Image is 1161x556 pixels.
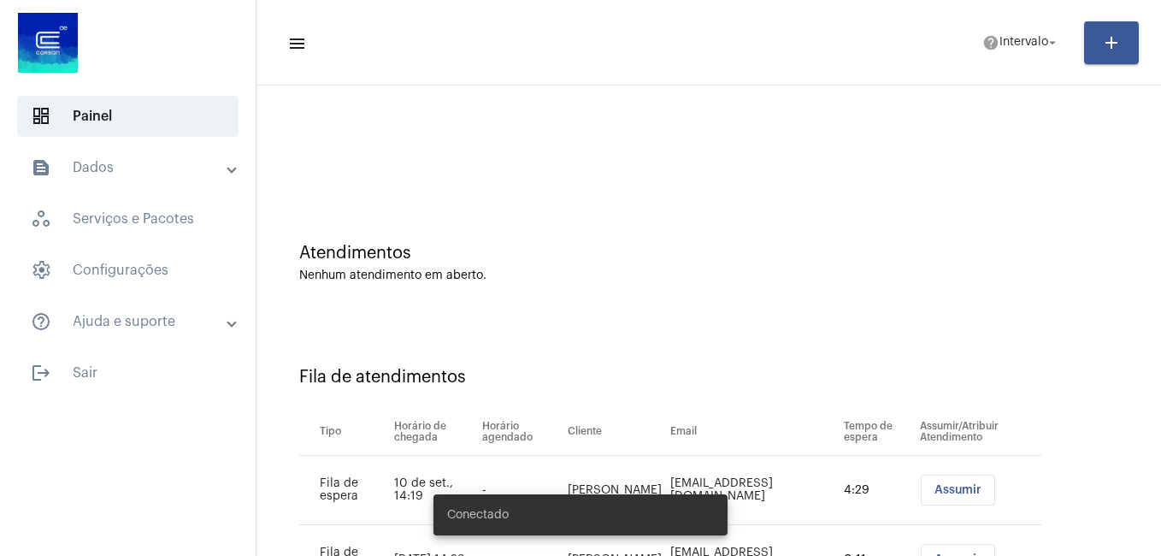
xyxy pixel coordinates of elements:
span: Serviços e Pacotes [17,198,239,240]
mat-expansion-panel-header: sidenav iconAjuda e suporte [10,301,256,342]
mat-icon: arrow_drop_down [1045,35,1060,50]
mat-icon: sidenav icon [287,33,304,54]
div: Atendimentos [299,244,1118,263]
span: Sair [17,352,239,393]
mat-icon: add [1101,33,1122,53]
td: Fila de espera [299,456,390,525]
span: Conectado [447,506,509,523]
mat-panel-title: Dados [31,157,228,178]
td: - [478,456,563,525]
span: Configurações [17,250,239,291]
div: Fila de atendimentos [299,368,1118,387]
button: Intervalo [972,26,1070,60]
button: Assumir [921,475,995,506]
th: Horário de chegada [390,408,478,456]
img: d4669ae0-8c07-2337-4f67-34b0df7f5ae4.jpeg [14,9,82,77]
mat-icon: help [982,34,999,51]
mat-chip-list: selection [920,475,1041,506]
span: Assumir [934,484,981,496]
span: sidenav icon [31,209,51,229]
mat-icon: sidenav icon [31,157,51,178]
th: Cliente [563,408,666,456]
span: Intervalo [999,37,1048,49]
th: Assumir/Atribuir Atendimento [916,408,1041,456]
mat-panel-title: Ajuda e suporte [31,311,228,332]
th: Tempo de espera [840,408,916,456]
th: Email [666,408,840,456]
span: sidenav icon [31,260,51,281]
span: Painel [17,96,239,137]
mat-expansion-panel-header: sidenav iconDados [10,147,256,188]
mat-icon: sidenav icon [31,311,51,332]
td: 10 de set., 14:19 [390,456,478,525]
th: Tipo [299,408,390,456]
mat-icon: sidenav icon [31,363,51,383]
td: [PERSON_NAME] [563,456,666,525]
div: Nenhum atendimento em aberto. [299,269,1118,282]
th: Horário agendado [478,408,563,456]
td: [EMAIL_ADDRESS][DOMAIN_NAME] [666,456,840,525]
td: 4:29 [840,456,916,525]
span: sidenav icon [31,106,51,127]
